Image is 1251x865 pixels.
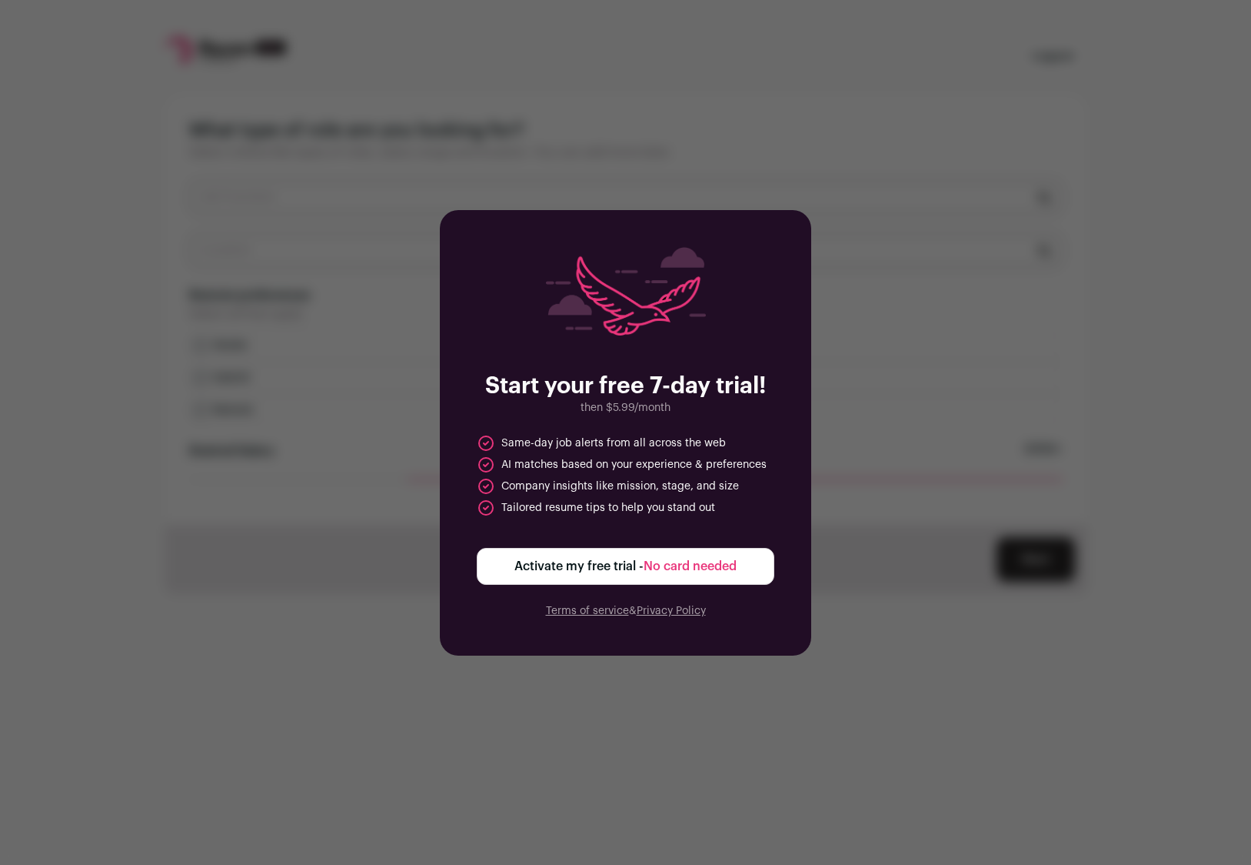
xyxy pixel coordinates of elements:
li: Tailored resume tips to help you stand out [477,499,715,517]
span: Activate my free trial - [514,557,737,576]
a: Terms of service [546,606,629,616]
li: Company insights like mission, stage, and size [477,477,739,496]
h2: Start your free 7-day trial! [477,372,774,400]
span: No card needed [644,560,737,573]
li: Same-day job alerts from all across the web [477,434,726,453]
a: Privacy Policy [637,606,706,616]
p: & [477,603,774,619]
p: then $5.99/month [477,400,774,416]
img: raven-searching-graphic-persian-06fbb1bbfb1eb625e0a08d5c8885cd66b42d4a5dc34102e9b086ff89f5953142.png [546,247,706,336]
button: Activate my free trial -No card needed [477,548,774,585]
li: AI matches based on your experience & preferences [477,456,767,474]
